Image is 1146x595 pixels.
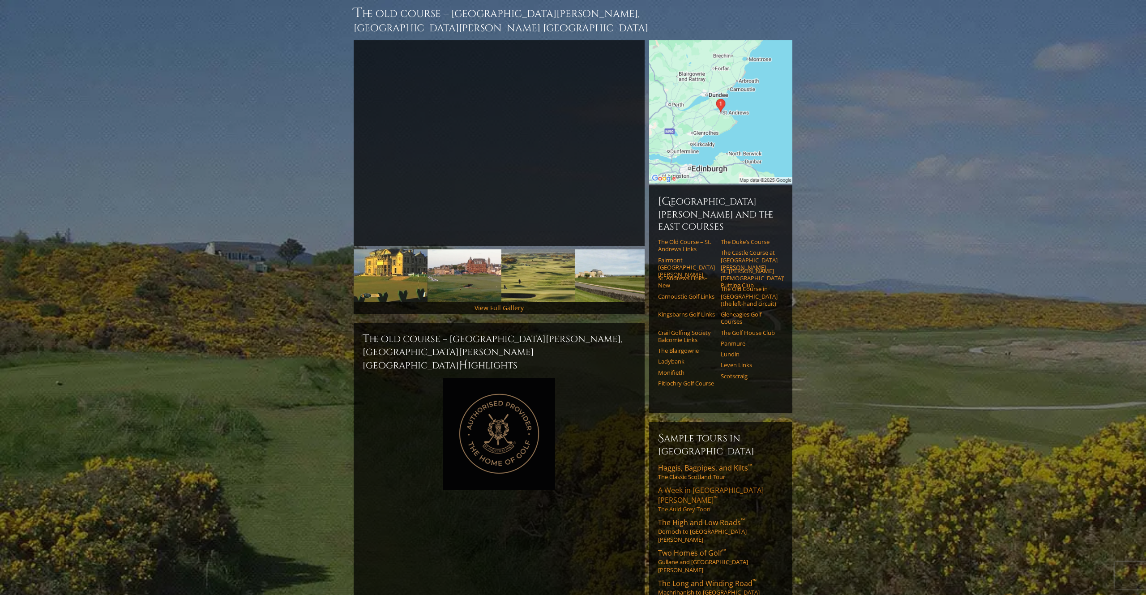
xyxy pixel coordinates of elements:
h6: [GEOGRAPHIC_DATA][PERSON_NAME] and the East Courses [658,194,783,233]
a: Monifieth [658,369,715,376]
sup: ™ [753,578,757,585]
sup: ™ [722,547,726,555]
a: Pitlochry Golf Course [658,380,715,387]
a: Ladybank [658,358,715,365]
a: Panmure [721,340,778,347]
a: Leven Links [721,361,778,368]
a: View Full Gallery [475,304,524,312]
a: The Blairgowrie [658,347,715,354]
a: A Week in [GEOGRAPHIC_DATA][PERSON_NAME]™The Auld Grey Toon [658,485,783,513]
span: Two Homes of Golf [658,548,726,558]
h6: Sample Tours in [GEOGRAPHIC_DATA] [658,431,783,458]
span: H [459,358,468,372]
a: Two Homes of Golf™Gullane and [GEOGRAPHIC_DATA][PERSON_NAME] [658,548,783,574]
a: The Castle Course at [GEOGRAPHIC_DATA][PERSON_NAME] [721,249,778,271]
a: Crail Golfing Society Balcomie Links [658,329,715,344]
a: Lundin [721,351,778,358]
img: Google Map of St Andrews Links, St Andrews, United Kingdom [649,40,792,184]
a: Carnoustie Golf Links [658,293,715,300]
h1: The Old Course – [GEOGRAPHIC_DATA][PERSON_NAME], [GEOGRAPHIC_DATA][PERSON_NAME] [GEOGRAPHIC_DATA] [354,4,792,35]
a: Scotscraig [721,372,778,380]
sup: ™ [748,462,752,470]
a: The Duke’s Course [721,238,778,245]
sup: ™ [741,517,745,524]
a: Gleneagles Golf Courses [721,311,778,325]
a: St. [PERSON_NAME] [DEMOGRAPHIC_DATA]’ Putting Club [721,267,778,289]
a: Haggis, Bagpipes, and Kilts™The Classic Scotland Tour [658,463,783,481]
a: Kingsbarns Golf Links [658,311,715,318]
sup: ™ [714,494,718,502]
span: A Week in [GEOGRAPHIC_DATA][PERSON_NAME] [658,485,764,505]
span: Haggis, Bagpipes, and Kilts [658,463,752,473]
span: The Long and Winding Road [658,578,757,588]
a: St. Andrews Links–New [658,274,715,289]
a: The High and Low Roads™Dornoch to [GEOGRAPHIC_DATA][PERSON_NAME] [658,518,783,544]
a: The Old Course – St. Andrews Links [658,238,715,253]
a: Fairmont [GEOGRAPHIC_DATA][PERSON_NAME] [658,257,715,278]
span: The High and Low Roads [658,518,745,527]
a: The Golf House Club [721,329,778,336]
a: The Old Course in [GEOGRAPHIC_DATA] (the left-hand circuit) [721,285,778,307]
h2: The Old Course – [GEOGRAPHIC_DATA][PERSON_NAME], [GEOGRAPHIC_DATA][PERSON_NAME] [GEOGRAPHIC_DATA]... [363,332,636,372]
